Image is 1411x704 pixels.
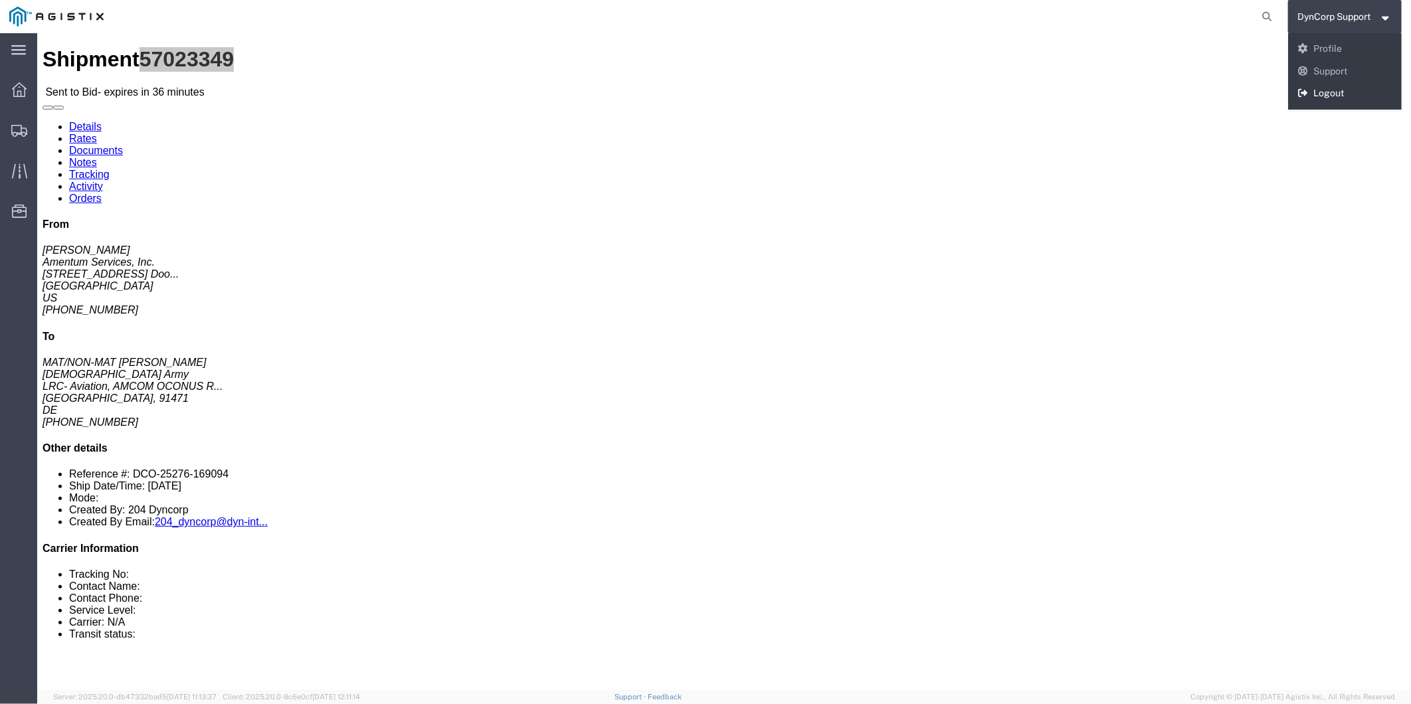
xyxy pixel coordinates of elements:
img: logo [9,7,104,27]
a: Support [1288,60,1402,83]
span: [DATE] 11:13:37 [167,693,217,701]
a: Profile [1288,38,1402,60]
button: DynCorp Support [1297,9,1393,25]
a: Logout [1288,82,1402,105]
span: Copyright © [DATE]-[DATE] Agistix Inc., All Rights Reserved [1190,691,1395,703]
iframe: FS Legacy Container [37,33,1411,690]
span: Server: 2025.20.0-db47332bad5 [53,693,217,701]
a: Support [614,693,648,701]
a: Feedback [648,693,682,701]
span: Client: 2025.20.0-8c6e0cf [223,693,360,701]
span: DynCorp Support [1298,9,1371,24]
span: [DATE] 12:11:14 [312,693,360,701]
